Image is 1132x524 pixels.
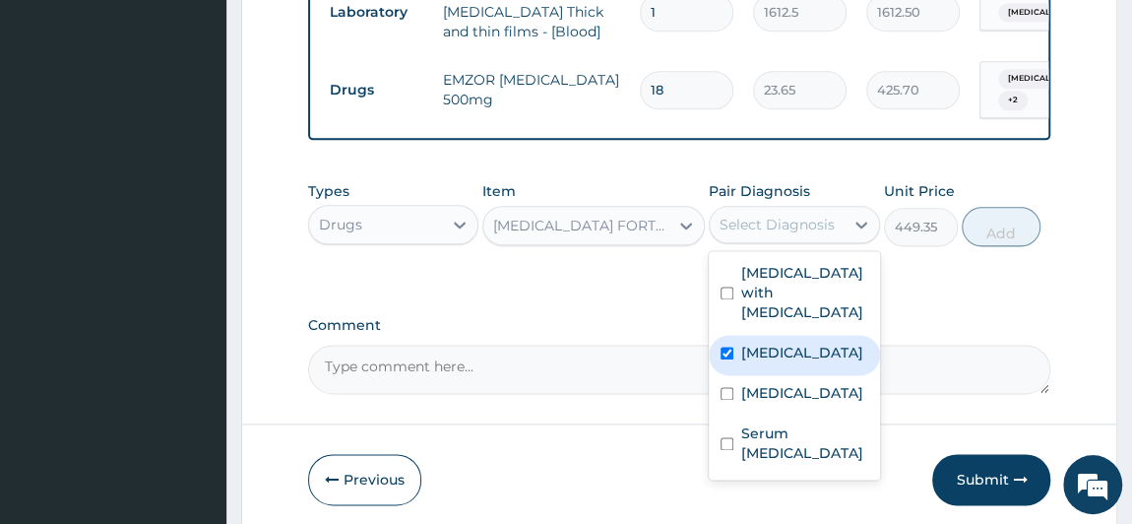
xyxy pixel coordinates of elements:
label: Pair Diagnosis [709,181,810,201]
textarea: Type your message and hit 'Enter' [10,330,375,399]
label: Serum [MEDICAL_DATA] [741,424,868,463]
label: Types [308,183,349,200]
div: Chat with us now [102,110,331,136]
div: Minimize live chat window [323,10,370,57]
span: + 2 [998,91,1028,110]
label: Comment [308,317,1051,334]
div: Drugs [319,215,362,234]
div: Select Diagnosis [720,215,835,234]
img: d_794563401_company_1708531726252_794563401 [36,98,80,148]
span: [MEDICAL_DATA] [998,3,1091,23]
label: [MEDICAL_DATA] [741,383,863,403]
label: [MEDICAL_DATA] [741,343,863,362]
button: Submit [932,454,1050,505]
label: [MEDICAL_DATA] with [MEDICAL_DATA] [741,263,868,322]
button: Add [962,207,1040,246]
td: EMZOR [MEDICAL_DATA] 500mg [433,60,630,119]
div: [MEDICAL_DATA] FORTE 80/480 BY 6 TAB [493,216,670,235]
label: Unit Price [884,181,955,201]
td: Drugs [320,72,433,108]
label: Item [482,181,516,201]
button: Previous [308,454,421,505]
span: We're online! [114,144,272,343]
